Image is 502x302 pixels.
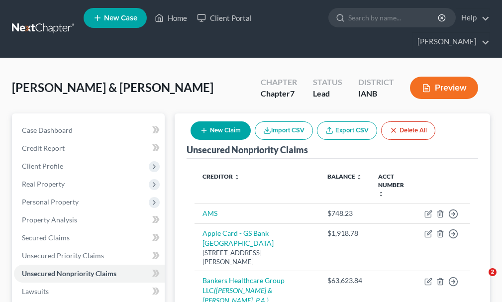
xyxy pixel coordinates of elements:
span: Property Analysis [22,215,77,224]
i: unfold_more [378,191,384,197]
input: Search by name... [348,8,439,27]
span: Unsecured Nonpriority Claims [22,269,116,278]
a: Unsecured Nonpriority Claims [14,265,165,283]
div: $1,918.78 [327,228,362,238]
a: Secured Claims [14,229,165,247]
button: Import CSV [255,121,313,140]
div: Chapter [261,77,297,88]
a: Balance unfold_more [327,173,362,180]
span: New Case [104,14,137,22]
div: Unsecured Nonpriority Claims [187,144,308,156]
a: Apple Card - GS Bank [GEOGRAPHIC_DATA] [202,229,274,247]
a: Home [150,9,192,27]
button: Delete All [381,121,435,140]
a: Unsecured Priority Claims [14,247,165,265]
a: Credit Report [14,139,165,157]
a: Case Dashboard [14,121,165,139]
a: Client Portal [192,9,257,27]
i: unfold_more [234,174,240,180]
span: 2 [489,268,497,276]
div: IANB [358,88,394,100]
a: Creditor unfold_more [202,173,240,180]
button: New Claim [191,121,251,140]
a: Property Analysis [14,211,165,229]
span: Case Dashboard [22,126,73,134]
span: Credit Report [22,144,65,152]
div: District [358,77,394,88]
a: Acct Number unfold_more [378,173,404,197]
a: Help [456,9,490,27]
i: unfold_more [356,174,362,180]
a: AMS [202,209,217,217]
span: Personal Property [22,198,79,206]
span: [PERSON_NAME] & [PERSON_NAME] [12,80,213,95]
button: Preview [410,77,478,99]
span: Unsecured Priority Claims [22,251,104,260]
div: [STREET_ADDRESS][PERSON_NAME] [202,248,311,267]
span: Client Profile [22,162,63,170]
a: [PERSON_NAME] [412,33,490,51]
div: Chapter [261,88,297,100]
iframe: Intercom live chat [468,268,492,292]
span: 7 [290,89,295,98]
span: Real Property [22,180,65,188]
div: $63,623.84 [327,276,362,286]
span: Lawsuits [22,287,49,296]
a: Lawsuits [14,283,165,301]
div: $748.23 [327,208,362,218]
div: Status [313,77,342,88]
div: Lead [313,88,342,100]
span: Secured Claims [22,233,70,242]
a: Export CSV [317,121,377,140]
